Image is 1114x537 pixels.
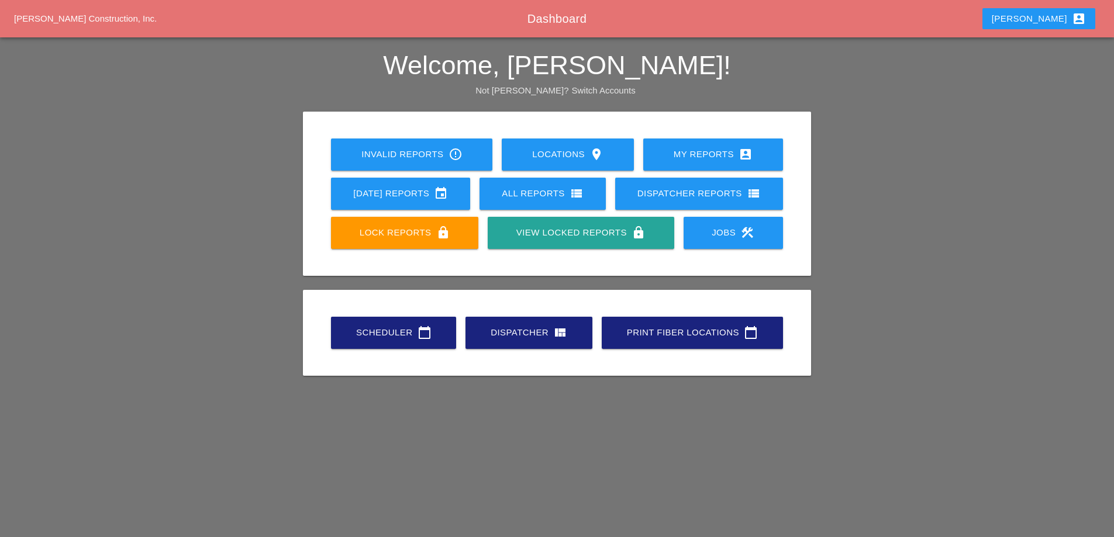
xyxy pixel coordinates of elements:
[747,186,761,200] i: view_list
[662,147,764,161] div: My Reports
[570,186,584,200] i: view_list
[502,138,633,171] a: Locations
[350,325,437,339] div: Scheduler
[434,186,448,200] i: event
[418,325,432,339] i: calendar_today
[643,138,783,171] a: My Reports
[484,325,574,339] div: Dispatcher
[589,147,603,161] i: location_on
[506,226,655,240] div: View Locked Reports
[475,85,568,95] span: Not [PERSON_NAME]?
[465,317,592,349] a: Dispatcher
[740,226,754,240] i: construction
[449,147,463,161] i: error_outline
[553,325,567,339] i: view_quilt
[331,217,478,249] a: Lock Reports
[982,8,1095,29] button: [PERSON_NAME]
[992,12,1086,26] div: [PERSON_NAME]
[739,147,753,161] i: account_box
[527,12,587,25] span: Dashboard
[602,317,783,349] a: Print Fiber Locations
[620,325,764,339] div: Print Fiber Locations
[1072,12,1086,26] i: account_box
[634,186,764,200] div: Dispatcher Reports
[350,226,460,240] div: Lock Reports
[331,317,456,349] a: Scheduler
[702,226,764,240] div: Jobs
[488,217,674,249] a: View Locked Reports
[498,186,587,200] div: All Reports
[14,13,157,23] a: [PERSON_NAME] Construction, Inc.
[480,178,606,210] a: All Reports
[632,226,646,240] i: lock
[436,226,450,240] i: lock
[350,147,474,161] div: Invalid Reports
[331,178,470,210] a: [DATE] Reports
[331,138,492,171] a: Invalid Reports
[615,178,783,210] a: Dispatcher Reports
[684,217,783,249] a: Jobs
[350,186,451,200] div: [DATE] Reports
[744,325,758,339] i: calendar_today
[572,85,636,95] a: Switch Accounts
[520,147,615,161] div: Locations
